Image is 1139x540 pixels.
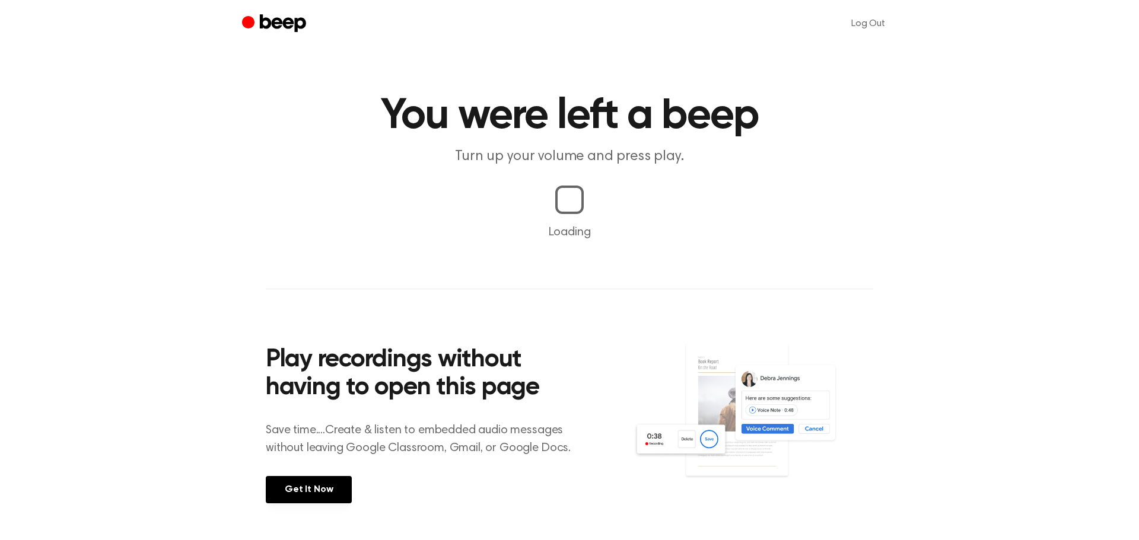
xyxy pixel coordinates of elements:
[14,223,1125,241] p: Loading
[266,476,352,503] a: Get It Now
[342,147,797,167] p: Turn up your volume and press play.
[266,346,586,402] h2: Play recordings without having to open this page
[266,421,586,457] p: Save time....Create & listen to embedded audio messages without leaving Google Classroom, Gmail, ...
[839,9,897,38] a: Log Out
[266,95,873,138] h1: You were left a beep
[633,343,873,502] img: Voice Comments on Docs and Recording Widget
[242,12,309,36] a: Beep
